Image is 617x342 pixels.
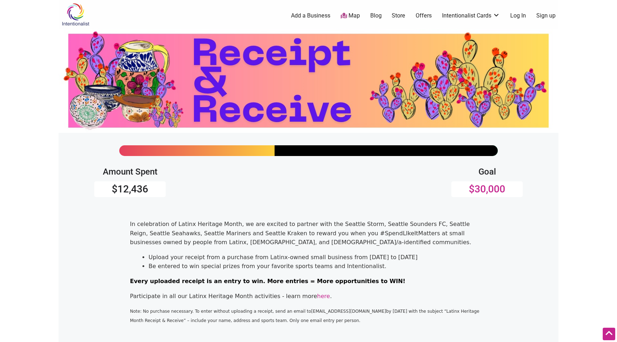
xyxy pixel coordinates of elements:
[130,292,487,301] p: Participate in all our Latinx Heritage Month activities - learn more .
[291,12,330,20] a: Add a Business
[59,29,558,133] img: Latinx Heritage Month
[536,12,556,20] a: Sign up
[317,293,330,300] a: here
[94,167,166,177] h4: Amount Spent
[603,328,615,340] div: Scroll Back to Top
[149,262,487,271] li: Be entered to win special prizes from your favorite sports teams and Intentionalist.
[341,12,360,20] a: Map
[59,3,92,26] img: Intentionalist
[392,12,405,20] a: Store
[451,183,523,195] h3: $30,000
[510,12,526,20] a: Log In
[94,183,166,195] h3: $12,436
[149,253,487,262] li: Upload your receipt from a purchase from Latinx-owned small business from [DATE] to [DATE]
[442,12,500,20] a: Intentionalist Cards
[130,278,405,285] span: Every uploaded receipt is an entry to win. More entries = More opportunities to WIN!
[130,220,487,247] p: In celebration of Latinx Heritage Month, we are excited to partner with the Seattle Storm, Seattl...
[370,12,382,20] a: Blog
[451,167,523,177] h4: Goal
[130,309,479,323] span: Note: No purchase necessary. To enter without uploading a receipt, send an email to [EMAIL_ADDRES...
[416,12,432,20] a: Offers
